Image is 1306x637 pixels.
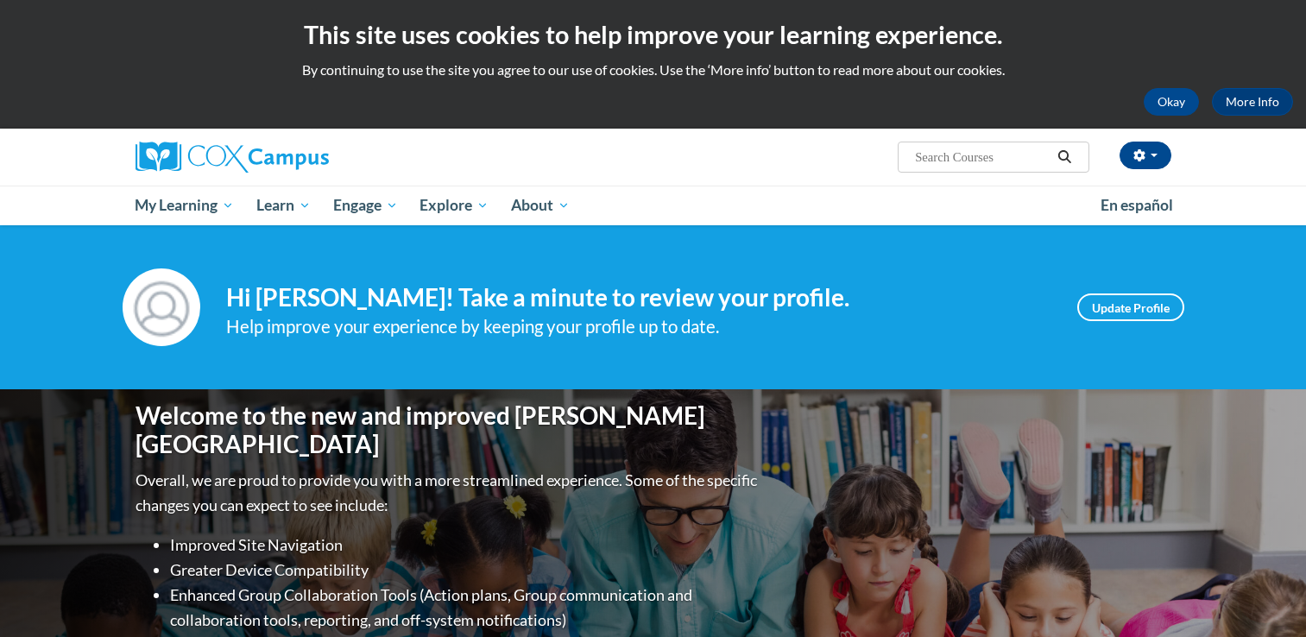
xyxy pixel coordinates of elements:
a: My Learning [124,186,246,225]
a: Learn [245,186,322,225]
h1: Welcome to the new and improved [PERSON_NAME][GEOGRAPHIC_DATA] [136,401,761,459]
div: Main menu [110,186,1197,225]
span: En español [1101,196,1173,214]
a: Cox Campus [136,142,464,173]
span: Engage [333,195,398,216]
h2: This site uses cookies to help improve your learning experience. [13,17,1293,52]
img: Cox Campus [136,142,329,173]
img: Profile Image [123,268,200,346]
li: Greater Device Compatibility [170,558,761,583]
span: Explore [420,195,489,216]
li: Improved Site Navigation [170,533,761,558]
span: Learn [256,195,311,216]
span: My Learning [135,195,234,216]
li: Enhanced Group Collaboration Tools (Action plans, Group communication and collaboration tools, re... [170,583,761,633]
p: Overall, we are proud to provide you with a more streamlined experience. Some of the specific cha... [136,468,761,518]
button: Account Settings [1120,142,1171,169]
a: About [500,186,581,225]
a: Engage [322,186,409,225]
input: Search Courses [913,147,1051,167]
p: By continuing to use the site you agree to our use of cookies. Use the ‘More info’ button to read... [13,60,1293,79]
a: En español [1089,187,1184,224]
a: More Info [1212,88,1293,116]
button: Okay [1144,88,1199,116]
iframe: Button to launch messaging window [1237,568,1292,623]
button: Search [1051,147,1077,167]
a: Explore [408,186,500,225]
h4: Hi [PERSON_NAME]! Take a minute to review your profile. [226,283,1051,312]
a: Update Profile [1077,293,1184,321]
span: About [511,195,570,216]
div: Help improve your experience by keeping your profile up to date. [226,312,1051,341]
